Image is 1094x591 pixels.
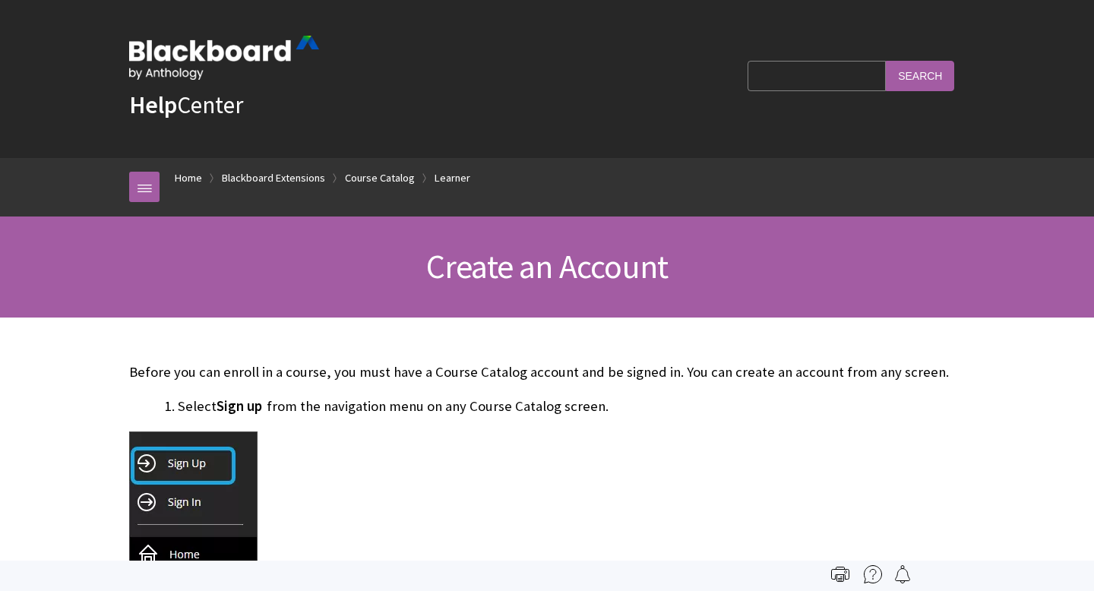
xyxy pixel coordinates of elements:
[831,565,849,583] img: Print
[129,90,177,120] strong: Help
[426,245,668,287] span: Create an Account
[345,169,415,188] a: Course Catalog
[178,396,965,417] li: Select from the navigation menu on any Course Catalog screen.
[222,169,325,188] a: Blackboard Extensions
[129,90,243,120] a: HelpCenter
[435,169,470,188] a: Learner
[864,565,882,583] img: More help
[217,397,262,415] span: Sign up
[175,169,202,188] a: Home
[129,36,319,80] img: Blackboard by Anthology
[129,362,965,382] p: Before you can enroll in a course, you must have a Course Catalog account and be signed in. You c...
[886,61,954,90] input: Search
[893,565,912,583] img: Follow this page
